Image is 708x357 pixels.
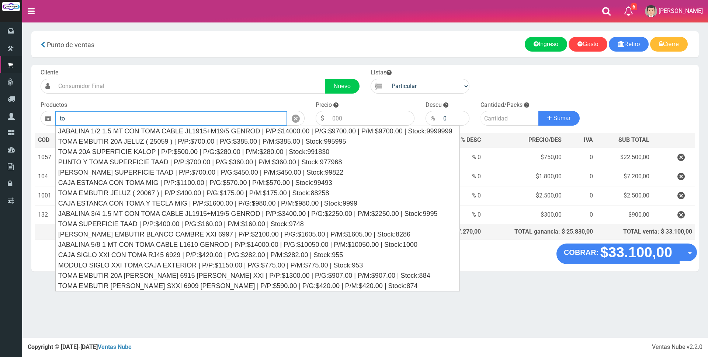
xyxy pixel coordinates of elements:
td: $2.500,00 [484,186,565,206]
strong: COBRAR: [564,248,598,256]
td: % 0 [449,206,484,225]
a: Retiro [609,37,649,52]
th: COD [35,133,60,148]
a: Gasto [569,37,607,52]
td: % 0 [449,186,484,206]
div: % [426,111,440,126]
td: $750,00 [484,148,565,167]
td: 0 [565,167,596,186]
a: Ingreso [525,37,567,52]
span: % DESC [461,136,481,143]
input: Cantidad [480,111,539,126]
input: 000 [440,111,469,126]
td: 0 [565,148,596,167]
span: 6 [631,3,637,10]
input: Introduzca el nombre del producto [55,111,287,126]
div: TOMA SUPERFICIE TAAD | P/P:$400.00 | P/G:$160.00 | P/M:$160.00 | Stock:9748 [56,219,459,229]
strong: $33.100,00 [600,244,672,260]
td: 0 [565,186,596,206]
span: PRECIO/DES [528,136,562,143]
div: CAJA ESTANCA CON TOMA MIG | P/P:$1100.00 | P/G:$570.00 | P/M:$570.00 | Stock:99493 [56,178,459,188]
td: 1001 [35,186,60,206]
td: $7.200,00 [596,167,652,186]
label: Cliente [41,69,58,77]
td: $22.500,00 [596,148,652,167]
img: Logo grande [2,2,20,11]
div: Ventas Nube v2.2.0 [652,343,702,351]
td: $900,00 [596,206,652,225]
label: Cantidad/Packs [480,101,523,109]
button: COBRAR: $33.100,00 [556,244,680,264]
a: Cierre [650,37,688,52]
strong: Copyright © [DATE]-[DATE] [28,343,132,350]
a: Nuevo [325,79,360,94]
td: $1.800,00 [484,167,565,186]
img: User Image [645,5,657,17]
label: Descu [426,101,442,109]
div: TOMA 20A SUPERFICIE KALOP | P/P:$500.00 | P/G:$280.00 | P/M:$280.00 | Stock:991830 [56,147,459,157]
div: JABALINA 3/4 1.5 MT CON TOMA CABLE JL1915+M19/5 GENROD | P/P:$3400.00 | P/G:$2250.00 | P/M:$2250.... [56,209,459,219]
div: CAJA ESTANCA CON TOMA Y TECLA MIG | P/P:$1600.00 | P/G:$980.00 | P/M:$980.00 | Stock:9999 [56,198,459,209]
label: Precio [316,101,332,109]
td: $2.500,00 [596,186,652,206]
label: Productos [41,101,67,109]
div: PUNTO Y TOMA SUPERFICIE TAAD | P/P:$700.00 | P/G:$360.00 | P/M:$360.00 | Stock:977968 [56,157,459,167]
label: Listas [371,69,392,77]
td: 1057 [35,148,60,167]
a: Ventas Nube [98,343,132,350]
div: JABALINA 1/2 1.5 MT CON TOMA CABLE JL1915+M19/5 GENROD | P/P:$14000.00 | P/G:$9700.00 | P/M:$9700... [56,126,459,136]
button: Sumar [538,111,580,126]
td: $300,00 [484,206,565,225]
td: % 0 [449,167,484,186]
input: Consumidor Final [55,79,325,94]
span: Punto de ventas [47,41,94,49]
td: 0 [565,206,596,225]
div: TOTAL ganancia: $ 25.830,00 [487,228,593,236]
div: JABALINA 5/8 1 MT CON TOMA CABLE L1610 GENROD | P/P:$14000.00 | P/G:$10050.00 | P/M:$10050.00 | S... [56,239,459,250]
span: SUB TOTAL [618,136,649,144]
span: [PERSON_NAME] [659,7,703,14]
div: CAJA SIGLO XXI CON TOMA RJ45 6929 | P/P:$420.00 | P/G:$282.00 | P/M:$282.00 | Stock:955 [56,250,459,260]
span: IVA [584,136,593,143]
div: $ [316,111,329,126]
div: TOTAL venta: $ 33.100,00 [599,228,692,236]
td: 132 [35,206,60,225]
div: TOMA EMBUTIR 20A JELUZ ( 25059 ) | P/P:$700.00 | P/G:$385.00 | P/M:$385.00 | Stock:995995 [56,136,459,147]
div: [PERSON_NAME] SUPERFICIE TAAD | P/P:$700.00 | P/G:$450.00 | P/M:$450.00 | Stock:99822 [56,167,459,178]
div: TOMA EMBUTIR [PERSON_NAME] SXXI 6909 [PERSON_NAME] | P/P:$590.00 | P/G:$420.00 | P/M:$420.00 | St... [56,281,459,291]
div: [PERSON_NAME] EMBUTIR BLANCO CAMBRE XXI 6997 | P/P:$2100.00 | P/G:$1605.00 | P/M:$1605.00 | Stock... [56,229,459,239]
td: % 0 [449,148,484,167]
input: 000 [329,111,414,126]
div: TOMA EMBUTIR JELUZ ( 20067 ) | P/P:$400.00 | P/G:$175.00 | P/M:$175.00 | Stock:88258 [56,188,459,198]
span: Sumar [553,115,571,121]
div: MODULO SIGLO XXI TOMA CAJA EXTERIOR | P/P:$1150.00 | P/G:$775.00 | P/M:$775.00 | Stock:953 [56,260,459,270]
td: 104 [35,167,60,186]
div: TOMA EMBUTIR 20A [PERSON_NAME] 6915 [PERSON_NAME] XXI | P/P:$1300.00 | P/G:$907.00 | P/M:$907.00 ... [56,270,459,281]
